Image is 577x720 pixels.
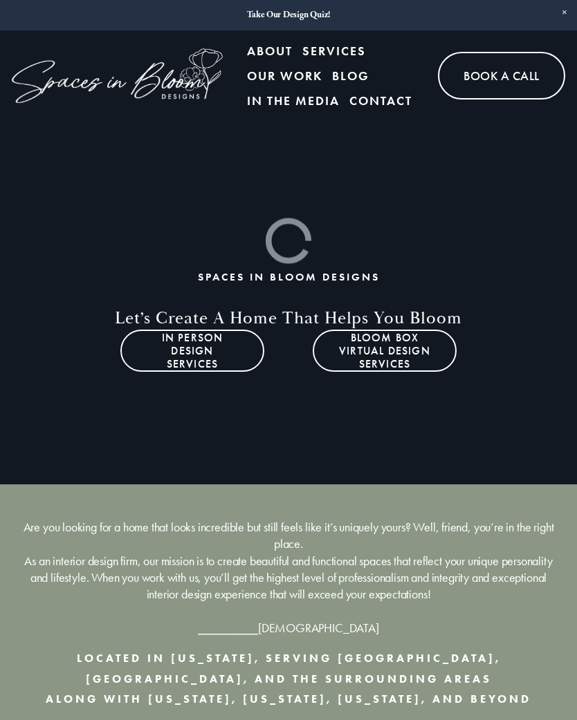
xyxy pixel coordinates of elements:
[313,330,457,372] a: Bloom Box Virtual Design Services
[349,88,412,113] a: Contact
[247,39,293,64] a: About
[24,270,553,285] h1: SPACES IN BLOOM DESIGNS
[332,64,369,88] a: Blog
[438,52,566,100] a: Book A Call
[12,48,223,103] img: Spaces in Bloom Designs
[247,64,322,88] a: Our Work
[120,330,265,372] a: In Person Design Services
[302,40,366,62] span: Services
[302,39,366,64] a: folder dropdown
[23,519,553,636] p: Are you looking for a home that looks incredible but still feels like it’s uniquely yours? Well, ...
[24,307,553,330] h2: Let’s Create a home that helps you bloom
[46,651,531,705] strong: Located in [US_STATE], serving [GEOGRAPHIC_DATA], [GEOGRAPHIC_DATA], and the surrounding areas al...
[247,88,340,113] a: In the Media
